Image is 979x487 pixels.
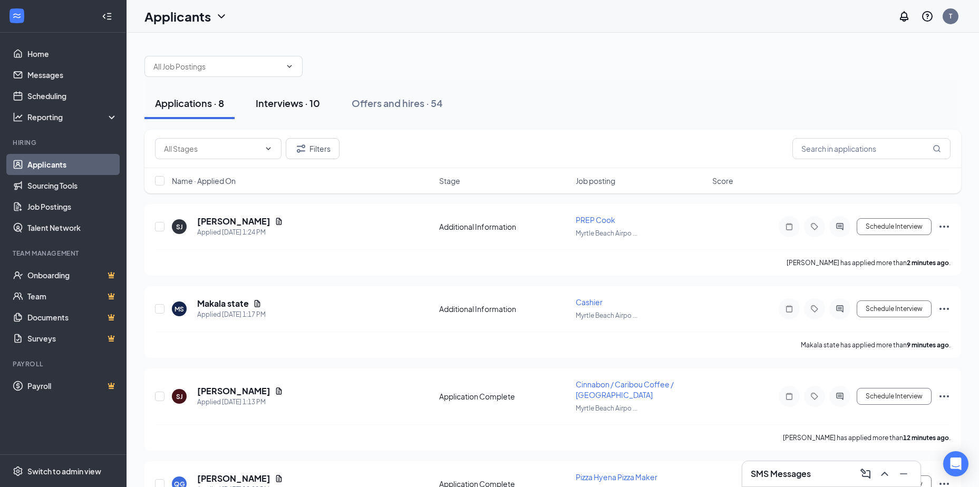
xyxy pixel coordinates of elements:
h3: SMS Messages [751,468,811,480]
span: Myrtle Beach Airpo ... [576,404,637,412]
div: Interviews · 10 [256,96,320,110]
svg: ActiveChat [833,392,846,401]
span: Score [712,176,733,186]
svg: QuestionInfo [921,10,934,23]
svg: Minimize [897,467,910,480]
svg: Settings [13,466,23,476]
h5: [PERSON_NAME] [197,473,270,484]
span: Myrtle Beach Airpo ... [576,229,637,237]
svg: Note [783,392,796,401]
span: Job posting [576,176,615,186]
svg: Document [275,217,283,226]
div: MS [175,305,184,314]
svg: Document [253,299,261,308]
svg: Document [275,474,283,483]
a: Talent Network [27,217,118,238]
input: All Stages [164,143,260,154]
button: ComposeMessage [857,465,874,482]
svg: Collapse [102,11,112,22]
svg: Note [783,222,796,231]
svg: Document [275,387,283,395]
input: Search in applications [792,138,951,159]
svg: ChevronUp [878,467,891,480]
span: PREP Cook [576,215,615,225]
button: Schedule Interview [857,300,932,317]
a: Job Postings [27,196,118,217]
div: Offers and hires · 54 [352,96,443,110]
svg: MagnifyingGlass [933,144,941,153]
svg: Ellipses [938,303,951,315]
a: DocumentsCrown [27,307,118,328]
a: OnboardingCrown [27,265,118,286]
div: Applied [DATE] 1:13 PM [197,397,283,407]
svg: ChevronDown [264,144,273,153]
button: Schedule Interview [857,218,932,235]
svg: Tag [808,305,821,313]
svg: Notifications [898,10,910,23]
div: Applied [DATE] 1:17 PM [197,309,266,320]
div: T [949,12,952,21]
a: Messages [27,64,118,85]
b: 2 minutes ago [907,259,949,267]
svg: Analysis [13,112,23,122]
a: PayrollCrown [27,375,118,396]
a: SurveysCrown [27,328,118,349]
svg: WorkstreamLogo [12,11,22,21]
div: Hiring [13,138,115,147]
div: Reporting [27,112,118,122]
svg: ComposeMessage [859,467,872,480]
div: SJ [176,392,183,401]
span: Cashier [576,297,603,307]
span: Stage [439,176,460,186]
button: Filter Filters [286,138,340,159]
svg: Ellipses [938,390,951,403]
div: Switch to admin view [27,466,101,476]
div: Application Complete [439,391,569,402]
h5: Makala state [197,298,249,309]
a: Applicants [27,154,118,175]
svg: ChevronDown [285,62,294,71]
div: Additional Information [439,221,569,232]
a: Home [27,43,118,64]
div: Team Management [13,249,115,258]
span: Myrtle Beach Airpo ... [576,311,637,319]
span: Name · Applied On [172,176,236,186]
h5: [PERSON_NAME] [197,216,270,227]
svg: Tag [808,392,821,401]
p: [PERSON_NAME] has applied more than . [783,433,951,442]
svg: ActiveChat [833,222,846,231]
button: Schedule Interview [857,388,932,405]
span: Cinnabon / Caribou Coffee / [GEOGRAPHIC_DATA] [576,379,674,400]
div: SJ [176,222,183,231]
div: Applied [DATE] 1:24 PM [197,227,283,238]
div: Payroll [13,359,115,368]
p: Makala state has applied more than . [801,340,951,349]
svg: Ellipses [938,220,951,233]
button: ChevronUp [876,465,893,482]
a: Sourcing Tools [27,175,118,196]
h1: Applicants [144,7,211,25]
svg: Filter [295,142,307,155]
a: TeamCrown [27,286,118,307]
h5: [PERSON_NAME] [197,385,270,397]
svg: Note [783,305,796,313]
svg: Tag [808,222,821,231]
b: 12 minutes ago [903,434,949,442]
div: Open Intercom Messenger [943,451,968,476]
a: Scheduling [27,85,118,106]
svg: ChevronDown [215,10,228,23]
svg: ActiveChat [833,305,846,313]
b: 9 minutes ago [907,341,949,349]
div: Applications · 8 [155,96,224,110]
button: Minimize [895,465,912,482]
input: All Job Postings [153,61,281,72]
div: Additional Information [439,304,569,314]
p: [PERSON_NAME] has applied more than . [787,258,951,267]
span: Pizza Hyena Pizza Maker [576,472,657,482]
